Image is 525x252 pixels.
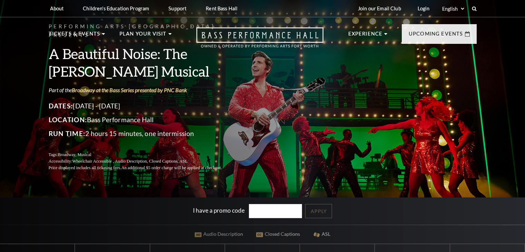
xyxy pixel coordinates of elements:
h3: A Beautiful Noise: The [PERSON_NAME] Musical [49,45,239,80]
p: Support [168,6,186,11]
p: Accessibility: [49,158,239,165]
span: Broadway, Musical [58,152,91,157]
p: About [50,6,64,11]
p: Upcoming Events [409,30,463,42]
p: Children's Education Program [83,6,149,11]
select: Select: [441,6,465,12]
p: Tags: [49,152,239,158]
span: An additional $5 order charge will be applied at checkout. [121,165,222,170]
p: Bass Performance Hall [49,114,239,125]
a: Broadway at the Bass Series presented by PNC Bank [72,87,187,93]
p: Plan Your Visit [119,30,167,42]
label: I have a promo code [193,207,245,214]
span: Location: [49,116,87,124]
span: Dates: [49,102,73,110]
p: Price displayed includes all ticketing fees. [49,165,239,171]
span: Run Time: [49,129,86,137]
p: Part of the [49,86,239,94]
p: 2 hours 15 minutes, one intermission [49,128,239,139]
p: [DATE] - [DATE] [49,100,239,112]
span: Wheelchair Accessible , Audio Description, Closed Captions, ASL [72,159,187,164]
p: Experience [348,30,383,42]
p: Tickets & Events [49,30,100,42]
p: Rent Bass Hall [206,6,237,11]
